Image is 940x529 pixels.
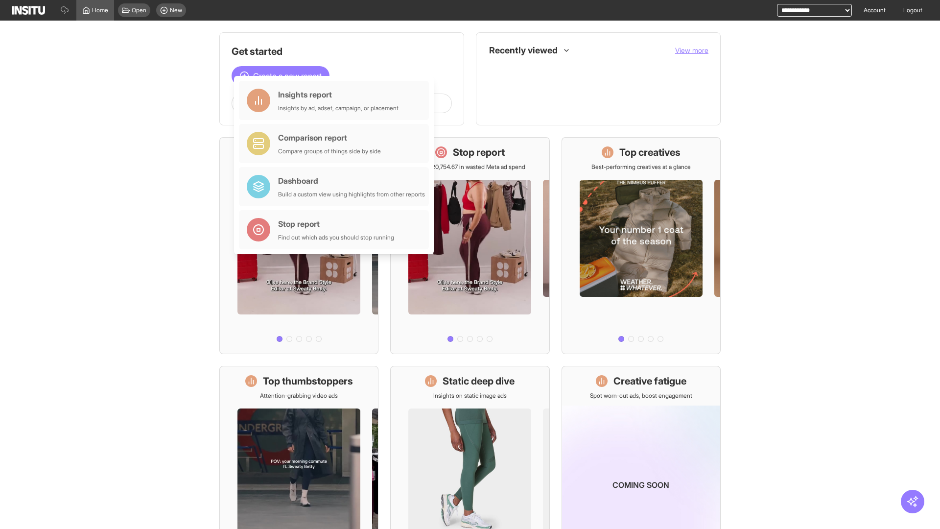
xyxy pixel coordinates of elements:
[92,6,108,14] span: Home
[132,6,146,14] span: Open
[219,137,378,354] a: What's live nowSee all active ads instantly
[263,374,353,388] h1: Top thumbstoppers
[675,46,708,55] button: View more
[433,392,507,400] p: Insights on static image ads
[443,374,515,388] h1: Static deep dive
[170,6,182,14] span: New
[278,104,399,112] div: Insights by ad, adset, campaign, or placement
[675,46,708,54] span: View more
[278,132,381,144] div: Comparison report
[414,163,525,171] p: Save £20,754.67 in wasted Meta ad spend
[278,234,394,241] div: Find out which ads you should stop running
[253,70,322,82] span: Create a new report
[278,147,381,155] div: Compare groups of things side by side
[232,66,329,86] button: Create a new report
[278,89,399,100] div: Insights report
[278,191,425,198] div: Build a custom view using highlights from other reports
[232,45,452,58] h1: Get started
[260,392,338,400] p: Attention-grabbing video ads
[278,218,394,230] div: Stop report
[390,137,549,354] a: Stop reportSave £20,754.67 in wasted Meta ad spend
[12,6,45,15] img: Logo
[453,145,505,159] h1: Stop report
[278,175,425,187] div: Dashboard
[591,163,691,171] p: Best-performing creatives at a glance
[562,137,721,354] a: Top creativesBest-performing creatives at a glance
[619,145,681,159] h1: Top creatives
